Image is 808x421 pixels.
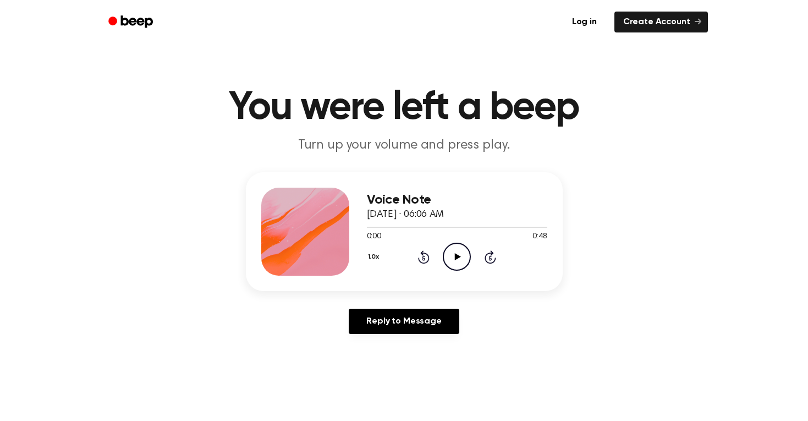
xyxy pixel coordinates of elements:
p: Turn up your volume and press play. [193,136,615,155]
span: 0:48 [532,231,547,243]
span: [DATE] · 06:06 AM [367,210,444,220]
a: Beep [101,12,163,33]
h1: You were left a beep [123,88,686,128]
button: 1.0x [367,248,383,266]
a: Log in [561,9,608,35]
h3: Voice Note [367,193,547,207]
span: 0:00 [367,231,381,243]
a: Create Account [614,12,708,32]
a: Reply to Message [349,309,459,334]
